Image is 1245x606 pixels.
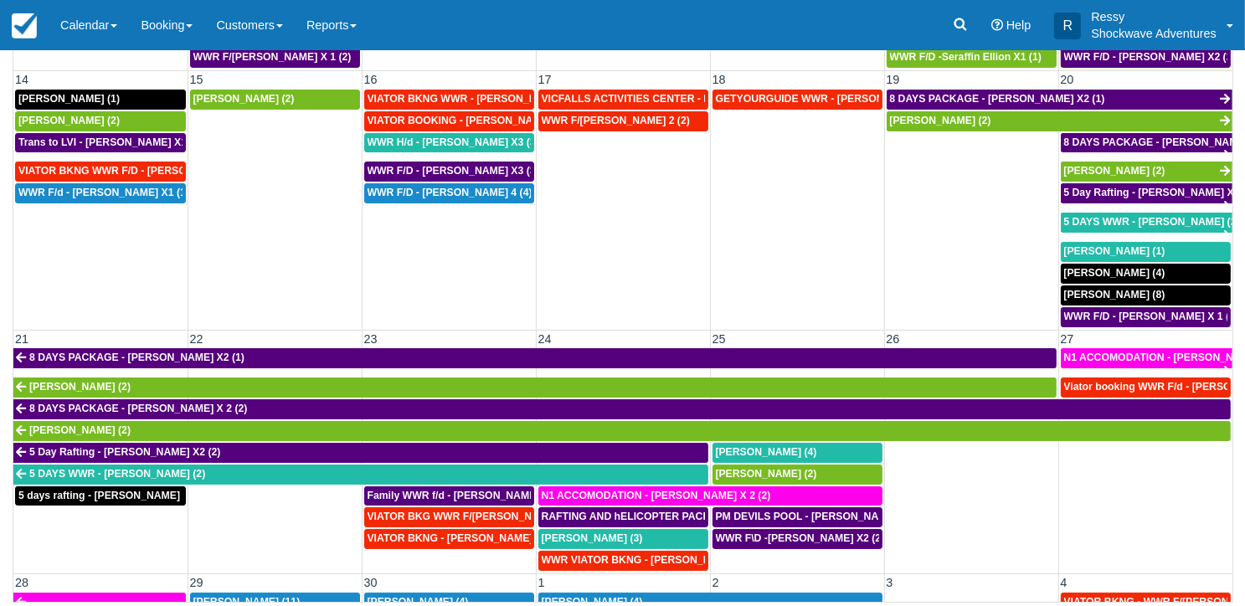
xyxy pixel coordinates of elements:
[12,13,37,39] img: checkfront-main-nav-mini-logo.png
[364,183,534,203] a: WWR F/D - [PERSON_NAME] 4 (4)
[711,73,728,86] span: 18
[1061,242,1232,262] a: [PERSON_NAME] (1)
[364,111,534,131] a: VIATOR BOOKING - [PERSON_NAME] X 4 (4)
[1059,576,1069,589] span: 4
[537,332,553,346] span: 24
[13,73,30,86] span: 14
[887,90,1233,110] a: 8 DAYS PACKAGE - [PERSON_NAME] X2 (1)
[363,576,379,589] span: 30
[538,90,708,110] a: VICFALLS ACTIVITIES CENTER - HELICOPTER -[PERSON_NAME] X 4 (4)
[1006,18,1031,32] span: Help
[538,486,882,506] a: N1 ACCOMODATION - [PERSON_NAME] X 2 (2)
[190,48,360,68] a: WWR F/[PERSON_NAME] X 1 (2)
[13,576,30,589] span: 28
[713,90,882,110] a: GETYOURGUIDE WWR - [PERSON_NAME] X 9 (9)
[1059,332,1076,346] span: 27
[1061,162,1233,182] a: [PERSON_NAME] (2)
[29,446,220,458] span: 5 Day Rafting - [PERSON_NAME] X2 (2)
[13,348,1057,368] a: 8 DAYS PACKAGE - [PERSON_NAME] X2 (1)
[1091,25,1217,42] p: Shockwave Adventures
[1061,377,1232,398] a: Viator booking WWR F/d - [PERSON_NAME] 3 (3)
[193,93,295,105] span: [PERSON_NAME] (2)
[716,532,885,544] span: WWR F\D -[PERSON_NAME] X2 (2)
[542,554,761,566] span: WWR VIATOR BKNG - [PERSON_NAME] 2 (2)
[190,90,360,110] a: [PERSON_NAME] (2)
[368,165,539,177] span: WWR F/D - [PERSON_NAME] X3 (3)
[1064,216,1240,228] span: 5 DAYS WWR - [PERSON_NAME] (2)
[538,507,708,527] a: RAFTING AND hELICOPTER PACKAGE - [PERSON_NAME] X1 (1)
[368,93,587,105] span: VIATOR BKNG WWR - [PERSON_NAME] 2 (2)
[713,443,882,463] a: [PERSON_NAME] (4)
[1059,73,1076,86] span: 20
[15,133,186,153] a: Trans to LVI - [PERSON_NAME] X1 (1)
[1061,264,1232,284] a: [PERSON_NAME] (4)
[542,93,896,105] span: VICFALLS ACTIVITIES CENTER - HELICOPTER -[PERSON_NAME] X 4 (4)
[1064,51,1236,63] span: WWR F/D - [PERSON_NAME] X2 (2)
[13,421,1231,441] a: [PERSON_NAME] (2)
[538,111,708,131] a: WWR F/[PERSON_NAME] 2 (2)
[1064,165,1165,177] span: [PERSON_NAME] (2)
[542,532,643,544] span: [PERSON_NAME] (3)
[15,90,186,110] a: [PERSON_NAME] (1)
[542,115,690,126] span: WWR F/[PERSON_NAME] 2 (2)
[1061,307,1232,327] a: WWR F/D - [PERSON_NAME] X 1 (1)
[716,93,957,105] span: GETYOURGUIDE WWR - [PERSON_NAME] X 9 (9)
[193,51,352,63] span: WWR F/[PERSON_NAME] X 1 (2)
[542,511,859,522] span: RAFTING AND hELICOPTER PACKAGE - [PERSON_NAME] X1 (1)
[885,73,902,86] span: 19
[364,90,534,110] a: VIATOR BKNG WWR - [PERSON_NAME] 2 (2)
[13,465,708,485] a: 5 DAYS WWR - [PERSON_NAME] (2)
[713,465,882,485] a: [PERSON_NAME] (2)
[537,576,547,589] span: 1
[538,529,708,549] a: [PERSON_NAME] (3)
[15,486,186,506] a: 5 days rafting - [PERSON_NAME] (1)
[885,332,902,346] span: 26
[364,486,534,506] a: Family WWR f/d - [PERSON_NAME] X 4 (4)
[13,377,1057,398] a: [PERSON_NAME] (2)
[13,332,30,346] span: 21
[15,183,186,203] a: WWR F/d - [PERSON_NAME] X1 (1)
[716,446,817,458] span: [PERSON_NAME] (4)
[1064,245,1165,257] span: [PERSON_NAME] (1)
[368,136,539,148] span: WWR H/d - [PERSON_NAME] X3 (3)
[713,507,882,527] a: PM DEVILS POOL - [PERSON_NAME] X 2 (2)
[1054,13,1081,39] div: R
[1061,183,1233,203] a: 5 Day Rafting - [PERSON_NAME] X2 (2)
[542,490,771,501] span: N1 ACCOMODATION - [PERSON_NAME] X 2 (2)
[887,48,1057,68] a: WWR F/D -Seraffin Ellion X1 (1)
[29,352,244,363] span: 8 DAYS PACKAGE - [PERSON_NAME] X2 (1)
[29,424,131,436] span: [PERSON_NAME] (2)
[537,73,553,86] span: 17
[1061,213,1233,233] a: 5 DAYS WWR - [PERSON_NAME] (2)
[29,468,205,480] span: 5 DAYS WWR - [PERSON_NAME] (2)
[188,576,205,589] span: 29
[18,490,195,501] span: 5 days rafting - [PERSON_NAME] (1)
[363,73,379,86] span: 16
[18,115,120,126] span: [PERSON_NAME] (2)
[1064,311,1239,322] span: WWR F/D - [PERSON_NAME] X 1 (1)
[29,381,131,393] span: [PERSON_NAME] (2)
[1061,348,1233,368] a: N1 ACCOMODATION - [PERSON_NAME] X 2 (2)
[716,511,931,522] span: PM DEVILS POOL - [PERSON_NAME] X 2 (2)
[18,136,202,148] span: Trans to LVI - [PERSON_NAME] X1 (1)
[188,332,205,346] span: 22
[364,133,534,153] a: WWR H/d - [PERSON_NAME] X3 (3)
[1061,133,1233,153] a: 8 DAYS PACKAGE - [PERSON_NAME] X 2 (2)
[887,111,1233,131] a: [PERSON_NAME] (2)
[368,187,532,198] span: WWR F/D - [PERSON_NAME] 4 (4)
[368,115,586,126] span: VIATOR BOOKING - [PERSON_NAME] X 4 (4)
[13,399,1231,419] a: 8 DAYS PACKAGE - [PERSON_NAME] X 2 (2)
[1061,285,1232,306] a: [PERSON_NAME] (8)
[711,576,721,589] span: 2
[711,332,728,346] span: 25
[18,165,267,177] span: VIATOR BKNG WWR F/D - [PERSON_NAME] X 1 (1)
[18,187,189,198] span: WWR F/d - [PERSON_NAME] X1 (1)
[1061,48,1232,68] a: WWR F/D - [PERSON_NAME] X2 (2)
[890,93,1105,105] span: 8 DAYS PACKAGE - [PERSON_NAME] X2 (1)
[716,468,817,480] span: [PERSON_NAME] (2)
[368,490,574,501] span: Family WWR f/d - [PERSON_NAME] X 4 (4)
[364,529,534,549] a: VIATOR BKNG - [PERSON_NAME] 2 (2)
[13,443,708,463] a: 5 Day Rafting - [PERSON_NAME] X2 (2)
[364,162,534,182] a: WWR F/D - [PERSON_NAME] X3 (3)
[364,507,534,527] a: VIATOR BKG WWR F/[PERSON_NAME] [PERSON_NAME] 2 (2)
